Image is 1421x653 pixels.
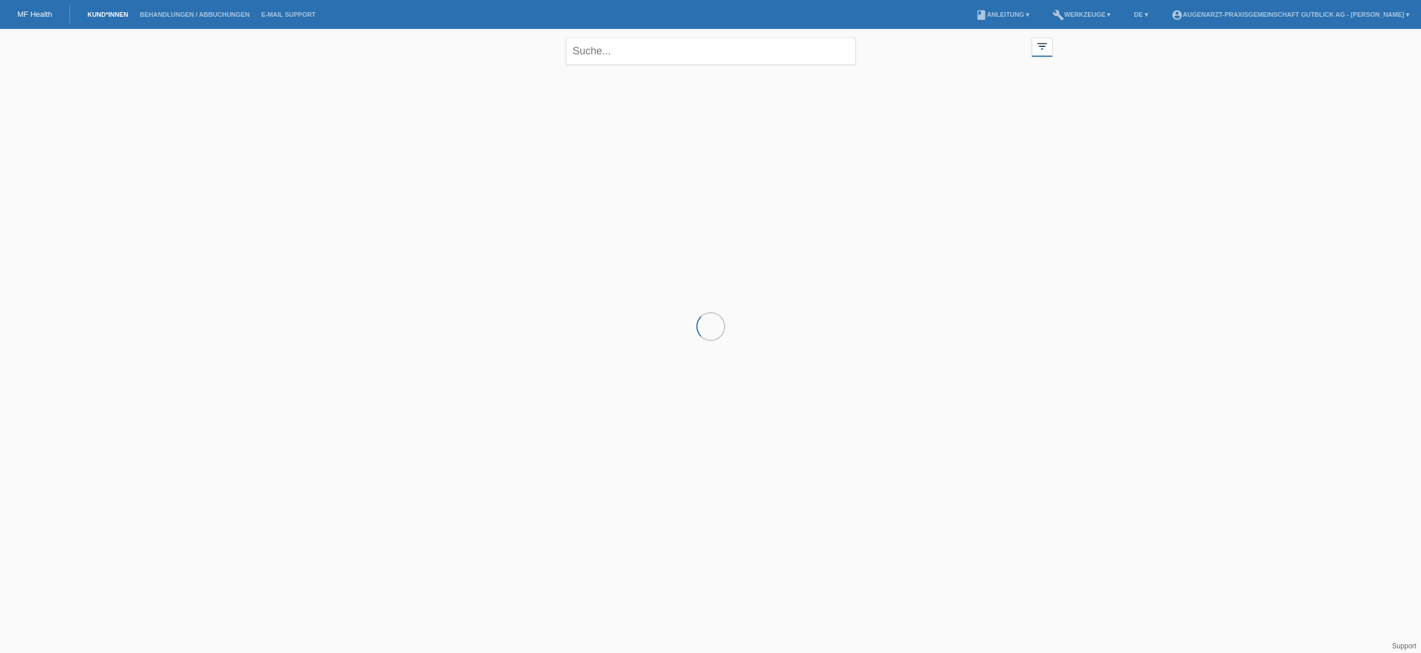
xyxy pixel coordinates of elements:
[1166,11,1415,18] a: account_circleAugenarzt-Praxisgemeinschaft Gutblick AG - [PERSON_NAME] ▾
[566,38,856,65] input: Suche...
[1392,642,1416,650] a: Support
[976,9,987,21] i: book
[1128,11,1153,18] a: DE ▾
[82,11,134,18] a: Kund*innen
[255,11,322,18] a: E-Mail Support
[17,10,52,19] a: MF Health
[1047,11,1117,18] a: buildWerkzeuge ▾
[970,11,1035,18] a: bookAnleitung ▾
[1036,40,1049,53] i: filter_list
[134,11,255,18] a: Behandlungen / Abbuchungen
[1171,9,1183,21] i: account_circle
[1053,9,1064,21] i: build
